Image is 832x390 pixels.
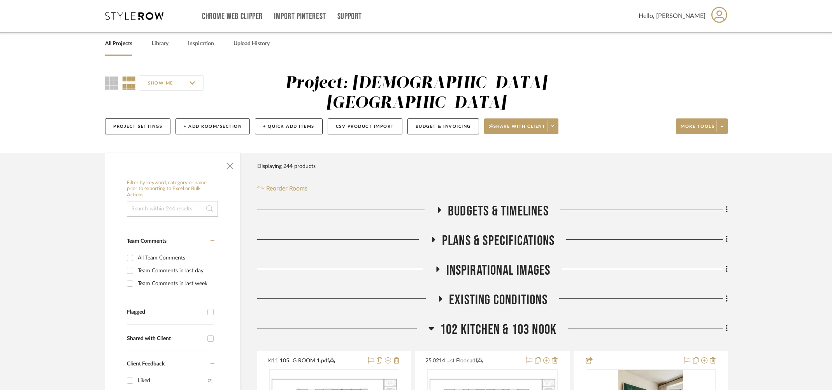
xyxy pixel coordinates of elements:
[222,157,238,172] button: Close
[152,39,169,49] a: Library
[267,356,363,365] button: I411 105...G ROOM 1.pdf
[176,118,250,134] button: + Add Room/Section
[257,184,307,193] button: Reorder Rooms
[127,201,218,217] input: Search within 244 results
[257,159,316,174] div: Displaying 244 products
[266,184,307,193] span: Reorder Rooms
[440,321,556,338] span: 102 Kitchen & 103 Nook
[255,118,323,134] button: + Quick Add Items
[127,361,165,367] span: Client Feedback
[105,39,132,49] a: All Projects
[448,203,549,220] span: Budgets & Timelines
[484,118,559,134] button: Share with client
[274,13,326,20] a: Import Pinterest
[489,124,546,135] span: Share with client
[127,309,204,316] div: Flagged
[202,13,263,20] a: Chrome Web Clipper
[337,13,362,20] a: Support
[328,118,402,134] button: CSV Product Import
[442,233,555,249] span: Plans & Specifications
[425,356,521,365] button: 25.0214 ...st Floor.pdf
[676,118,728,134] button: More tools
[188,39,214,49] a: Inspiration
[105,118,170,134] button: Project Settings
[449,292,548,309] span: Existing Conditions
[407,118,479,134] button: Budget & Invoicing
[233,39,270,49] a: Upload History
[138,265,212,277] div: Team Comments in last day
[127,180,218,198] h6: Filter by keyword, category or name prior to exporting to Excel or Bulk Actions
[446,262,551,279] span: Inspirational Images
[127,335,204,342] div: Shared with Client
[639,11,706,21] span: Hello, [PERSON_NAME]
[138,252,212,264] div: All Team Comments
[138,374,208,387] div: Liked
[681,124,714,135] span: More tools
[208,374,212,387] div: (7)
[138,277,212,290] div: Team Comments in last week
[285,75,547,111] div: Project: [DEMOGRAPHIC_DATA] [GEOGRAPHIC_DATA]
[127,238,167,244] span: Team Comments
